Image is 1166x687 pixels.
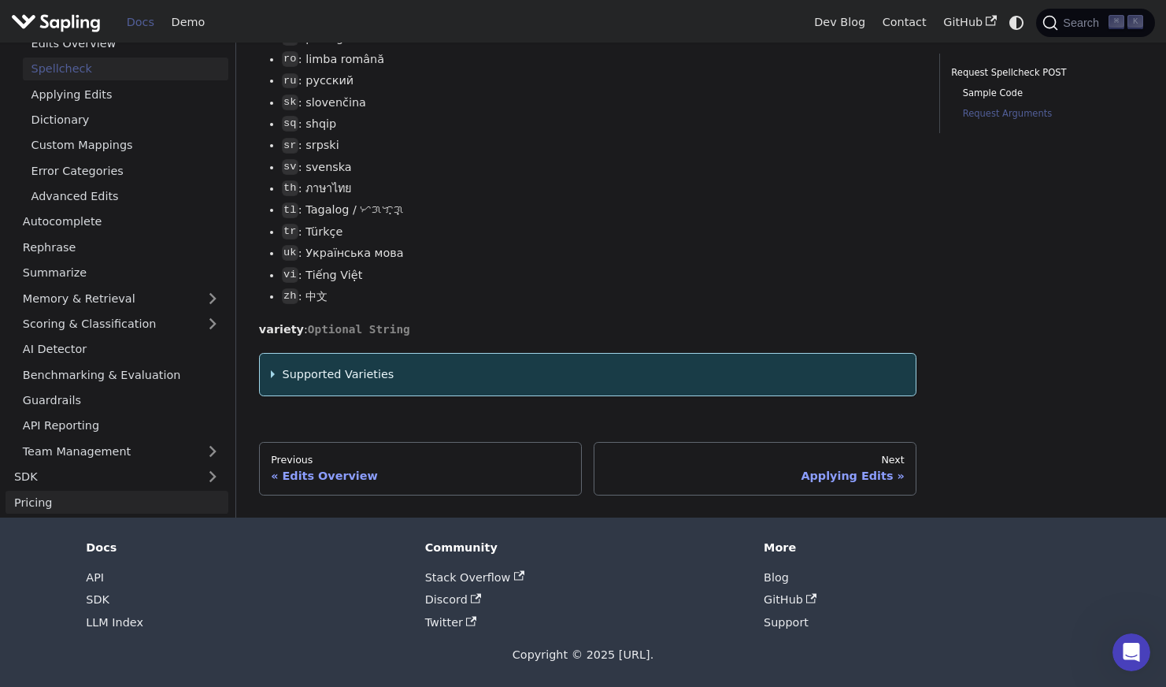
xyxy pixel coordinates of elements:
[282,158,917,177] li: : svenska
[282,116,298,132] code: sq
[425,616,477,629] a: Twitter
[118,10,163,35] a: Docs
[282,95,298,110] code: sk
[282,50,917,69] li: : limba română
[23,185,228,208] a: Advanced Edits
[282,266,917,285] li: : Tiếng Việt
[605,469,905,483] div: Applying Edits
[764,540,1080,555] div: More
[308,323,410,336] span: Optional String
[282,94,917,113] li: : slovenčina
[86,616,143,629] a: LLM Index
[14,236,228,259] a: Rephrase
[764,571,789,584] a: Blog
[1005,11,1028,34] button: Switch between dark and light mode (currently system mode)
[282,288,298,304] code: zh
[282,201,917,220] li: : Tagalog / ᜆᜄᜎᜓᜄ᜔
[282,180,917,199] li: : ภาษาไทย
[23,58,228,80] a: Spellcheck
[1058,17,1109,29] span: Search
[271,469,570,483] div: Edits Overview
[6,492,228,514] a: Pricing
[282,224,298,240] code: tr
[874,10,935,35] a: Contact
[6,466,197,488] a: SDK
[282,244,917,263] li: : Українська мова
[282,245,298,261] code: uk
[14,440,228,463] a: Team Management
[764,616,809,629] a: Support
[963,86,1132,101] a: Sample Code
[282,72,917,91] li: : русский
[425,571,524,584] a: Stack Overflow
[764,593,817,606] a: GitHub
[963,106,1132,121] a: Request Arguments
[271,454,570,466] div: Previous
[23,160,228,183] a: Error Categories
[86,540,402,555] div: Docs
[23,134,228,157] a: Custom Mappings
[23,32,228,55] a: Edits Overview
[282,202,298,218] code: tl
[951,65,1138,80] a: Request Spellcheck POST
[282,51,298,67] code: ro
[805,10,873,35] a: Dev Blog
[6,517,228,540] a: Custom Models
[14,415,228,438] a: API Reporting
[86,571,104,584] a: API
[259,442,582,496] a: PreviousEdits Overview
[282,30,298,46] code: pt
[425,540,742,555] div: Community
[1036,9,1154,37] button: Search (Command+K)
[23,109,228,132] a: Dictionary
[282,136,917,155] li: : srpski
[271,366,905,384] summary: Supported Varieties
[14,211,228,234] a: Autocomplete
[1127,15,1143,29] kbd: K
[14,313,228,336] a: Scoring & Classification
[163,10,213,35] a: Demo
[425,593,482,606] a: Discord
[282,138,298,154] code: sr
[259,442,916,496] nav: Docs pages
[594,442,916,496] a: NextApplying Edits
[259,323,304,336] strong: variety
[1112,633,1150,671] iframe: Intercom live chat
[605,454,905,466] div: Next
[14,262,228,284] a: Summarize
[282,73,298,89] code: ru
[282,267,298,283] code: vi
[259,321,916,340] p: :
[282,115,917,134] li: : shqip
[282,223,917,242] li: : Türkçe
[282,180,298,196] code: th
[11,11,106,34] a: Sapling.ai
[935,10,1005,35] a: GitHub
[197,466,228,488] button: Expand sidebar category 'SDK'
[86,646,1079,665] div: Copyright © 2025 [URL].
[14,389,228,412] a: Guardrails
[86,593,109,606] a: SDK
[282,288,917,306] li: : 中文
[282,159,298,175] code: sv
[11,11,101,34] img: Sapling.ai
[14,288,228,310] a: Memory & Retrieval
[14,338,228,361] a: AI Detector
[14,364,228,387] a: Benchmarking & Evaluation
[1109,15,1124,29] kbd: ⌘
[23,84,228,106] a: Applying Edits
